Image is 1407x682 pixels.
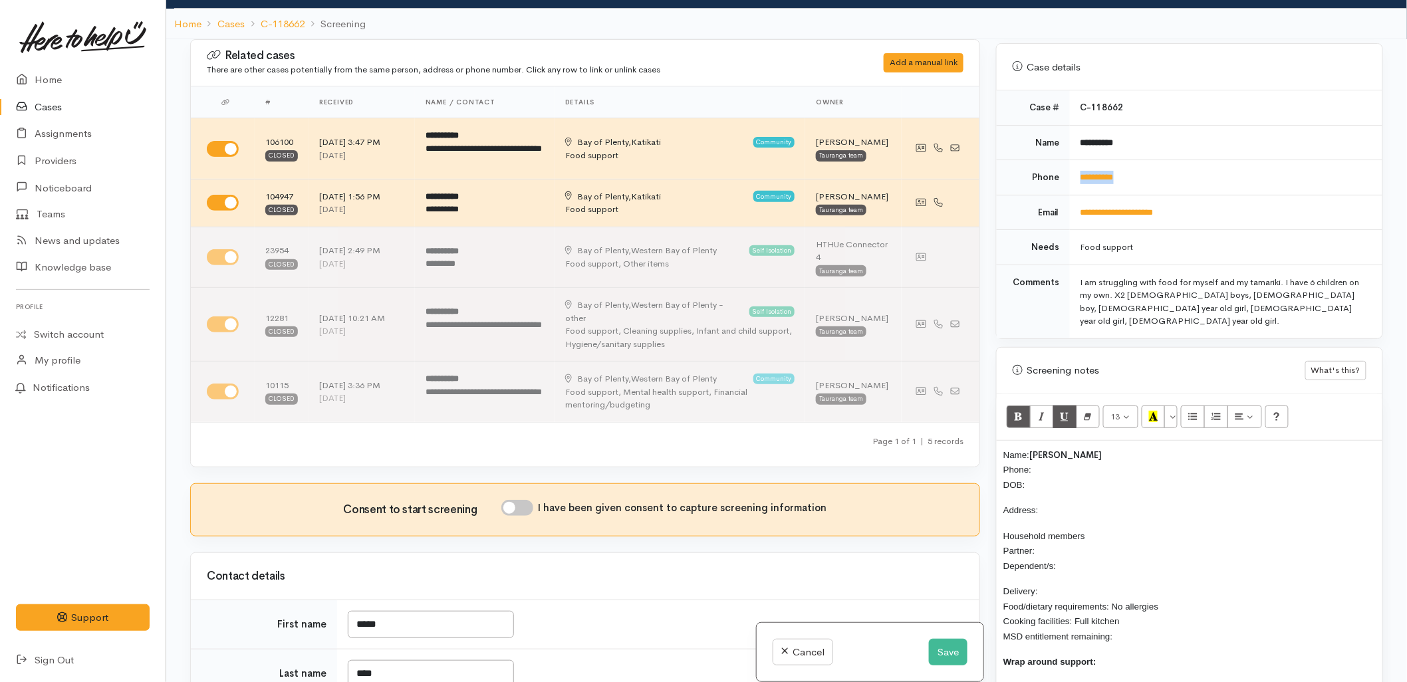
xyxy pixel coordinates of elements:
[1305,361,1366,380] button: What's this?
[1265,405,1289,428] button: Help
[319,136,404,149] div: [DATE] 3:47 PM
[565,203,795,216] div: Food support
[753,374,795,384] span: Community
[1081,241,1366,254] div: Food support
[1007,405,1031,428] button: Bold (CTRL+B)
[1030,405,1054,428] button: Italic (CTRL+I)
[565,244,717,257] div: Western Bay of Plenty
[1181,405,1205,428] button: Unordered list (CTRL+SHIFT+NUM7)
[578,136,632,148] span: Bay of Plenty,
[255,288,309,362] td: 12281
[16,298,150,316] h6: Profile
[207,570,963,583] h3: Contact details
[277,617,326,632] label: First name
[997,160,1070,195] td: Phone
[997,90,1070,125] td: Case #
[816,150,866,161] div: Tauranga team
[816,238,891,264] div: HTHUe Connector 4
[255,118,309,179] td: 106100
[749,306,795,317] span: Self Isolation
[319,379,404,392] div: [DATE] 3:36 PM
[816,205,866,215] div: Tauranga team
[565,257,795,271] div: Food support, Other items
[1013,363,1305,378] div: Screening notes
[578,191,632,202] span: Bay of Plenty,
[920,435,924,447] span: |
[578,299,632,310] span: Bay of Plenty,
[816,265,866,276] div: Tauranga team
[565,190,662,203] div: Katikati
[319,244,404,257] div: [DATE] 2:49 PM
[265,394,298,404] div: Closed
[207,49,834,62] h3: Related cases
[816,394,866,404] div: Tauranga team
[1003,586,1158,641] span: Delivery: Food/dietary requirements: No allergies Cooking facilities: Full kitchen MSD entitlemen...
[565,372,717,386] div: Western Bay of Plenty
[1081,276,1366,328] div: I am struggling with food for myself and my tamariki. I have 6 children on my own. X2 [DEMOGRAPHI...
[749,245,795,256] span: Self Isolation
[305,17,366,32] li: Screening
[265,150,298,161] div: Closed
[805,86,902,118] th: Owner
[217,17,245,32] a: Cases
[816,136,891,149] div: [PERSON_NAME]
[997,230,1070,265] td: Needs
[565,324,795,350] div: Food support, Cleaning supplies, Infant and child support, Hygiene/sanitary supplies
[1076,405,1100,428] button: Remove Font Style (CTRL+\)
[753,191,795,201] span: Community
[816,379,891,392] div: [PERSON_NAME]
[279,666,326,681] label: Last name
[1227,405,1262,428] button: Paragraph
[1204,405,1228,428] button: Ordered list (CTRL+SHIFT+NUM8)
[1081,102,1124,113] b: C-118662
[565,298,745,324] div: Western Bay of Plenty - other
[255,227,309,288] td: 23954
[319,312,404,325] div: [DATE] 10:21 AM
[207,64,660,75] small: There are other cases potentially from the same person, address or phone number. Click any row to...
[1003,505,1039,515] span: Address:
[1003,465,1031,490] span: Phone: DOB:
[997,265,1070,338] td: Comments
[753,137,795,148] span: Community
[255,362,309,422] td: 10115
[255,86,309,118] th: #
[565,386,795,411] div: Food support, Mental health support, Financial mentoring/budgeting
[265,259,298,270] div: Closed
[319,150,346,161] time: [DATE]
[166,9,1407,40] nav: breadcrumb
[997,125,1070,160] td: Name
[872,435,963,447] small: Page 1 of 1 5 records
[578,373,632,384] span: Bay of Plenty,
[555,86,805,118] th: Details
[816,190,891,203] div: [PERSON_NAME]
[1053,405,1077,428] button: Underline (CTRL+U)
[773,639,833,666] a: Cancel
[1142,405,1166,428] button: Recent Color
[319,392,346,403] time: [DATE]
[1111,411,1120,422] span: 13
[319,190,404,203] div: [DATE] 1:56 PM
[1003,657,1096,667] span: Wrap around support:
[1003,531,1085,571] span: Household members Partner: Dependent/s:
[174,17,201,32] a: Home
[578,245,632,256] span: Bay of Plenty,
[884,53,963,72] div: Add a manual link
[255,179,309,227] td: 104947
[816,312,891,325] div: [PERSON_NAME]
[1103,405,1138,428] button: Font Size
[1003,450,1029,460] span: Name:
[539,501,827,516] label: I have been given consent to capture screening information
[319,258,346,269] time: [DATE]
[816,326,866,337] div: Tauranga team
[265,326,298,337] div: Closed
[319,203,346,215] time: [DATE]
[309,86,415,118] th: Received
[565,136,662,149] div: Katikati
[929,639,967,666] button: Save
[319,325,346,336] time: [DATE]
[343,504,501,516] h3: Consent to start screening
[265,205,298,215] div: Closed
[997,195,1070,230] td: Email
[565,149,795,162] div: Food support
[1029,449,1102,461] span: [PERSON_NAME]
